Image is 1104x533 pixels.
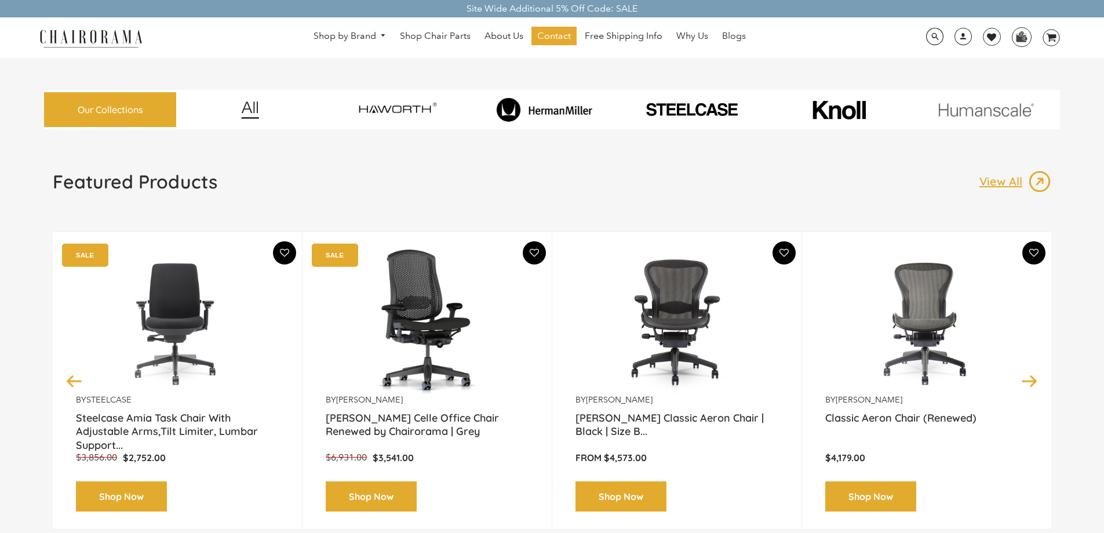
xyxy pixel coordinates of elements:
img: WhatsApp_Image_2024-07-12_at_16.23.01.webp [1012,28,1030,45]
button: Next [1019,371,1040,391]
p: by [326,394,529,405]
a: [PERSON_NAME] [586,394,653,405]
img: image_10_1.png [786,99,891,121]
p: View All [979,174,1028,189]
a: Featured Products [53,170,217,202]
a: Free Shipping Info [579,27,668,45]
button: Add To Wishlist [523,241,546,264]
a: View All [979,170,1051,193]
a: [PERSON_NAME] [836,394,902,405]
span: About Us [484,30,523,42]
a: Herman Miller Celle Office Chair Renewed by Chairorama | Grey - chairorama Herman Miller Celle Of... [326,249,529,394]
p: by [76,394,279,405]
text: SALE [76,251,94,259]
a: [PERSON_NAME] Celle Office Chair Renewed by Chairorama | Grey [326,411,529,440]
a: Steelcase Amia Task Chair With Adjustable Arms,Tilt Limiter, Lumbar Support... [76,411,279,440]
img: image_7_14f0750b-d084-457f-979a-a1ab9f6582c4.png [326,93,468,126]
a: Why Us [671,27,714,45]
p: by [575,394,778,405]
p: $6,931.00 [326,452,373,464]
a: [PERSON_NAME] Classic Aeron Chair | Black | Size B... [575,411,778,440]
span: Blogs [722,30,746,42]
a: [PERSON_NAME] [336,394,403,405]
p: $2,752.00 [123,452,166,464]
a: Contact [531,27,577,45]
p: $3,541.00 [373,452,414,464]
a: Shop Now [825,481,916,512]
p: From $4,573.00 [575,452,778,464]
img: Classic Aeron Chair (Renewed) - chairorama [825,249,1028,394]
a: Blogs [716,27,752,45]
a: Classic Aeron Chair (Renewed) [825,411,1028,440]
a: Shop Now [326,481,417,512]
img: image_11.png [915,103,1057,117]
img: Herman Miller Celle Office Chair Renewed by Chairorama | Grey - chairorama [326,249,529,394]
img: Herman Miller Classic Aeron Chair | Black | Size B (Renewed) - chairorama [575,249,778,394]
img: chairorama [33,28,149,48]
a: Our Collections [44,92,176,128]
a: Herman Miller Classic Aeron Chair | Black | Size B (Renewed) - chairorama Herman Miller Classic A... [575,249,778,394]
a: About Us [479,27,529,45]
a: Shop by Brand [308,27,392,45]
a: Amia Chair by chairorama.com Renewed Amia Chair chairorama.com [76,249,279,394]
span: Shop Chair Parts [400,30,471,42]
p: $3,856.00 [76,452,123,464]
img: image_12.png [218,101,282,119]
button: Add To Wishlist [773,241,796,264]
span: Contact [537,30,571,42]
span: Why Us [676,30,708,42]
img: PHOTO-2024-07-09-00-53-10-removebg-preview.png [621,101,763,118]
img: image_13.png [1028,170,1051,193]
a: Classic Aeron Chair (Renewed) - chairorama Classic Aeron Chair (Renewed) - chairorama [825,249,1028,394]
a: Shop Now [76,481,167,512]
button: Add To Wishlist [273,241,296,264]
a: Shop Chair Parts [394,27,476,45]
h1: Featured Products [53,170,217,193]
a: Shop Now [575,481,666,512]
a: Steelcase [86,394,132,405]
p: by [825,394,1028,405]
p: $4,179.00 [825,452,1028,464]
span: Free Shipping Info [585,30,662,42]
img: image_8_173eb7e0-7579-41b4-bc8e-4ba0b8ba93e8.png [473,97,615,122]
button: Add To Wishlist [1022,241,1045,264]
img: Amia Chair by chairorama.com [76,249,279,394]
text: SALE [326,251,344,259]
nav: DesktopNavigation [198,27,861,48]
button: Previous [64,371,85,391]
